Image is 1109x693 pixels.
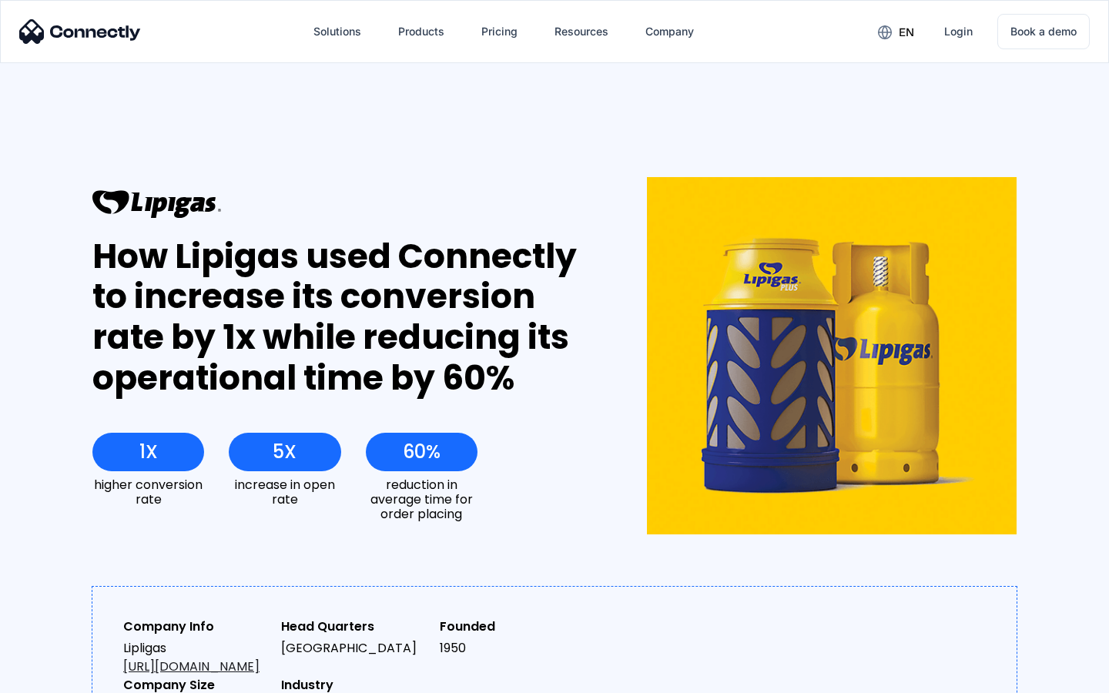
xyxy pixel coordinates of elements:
div: Head Quarters [281,618,427,636]
a: Login [932,13,985,50]
div: higher conversion rate [92,477,204,507]
div: en [899,22,914,43]
div: Products [398,21,444,42]
div: Pricing [481,21,518,42]
div: [GEOGRAPHIC_DATA] [281,639,427,658]
a: Pricing [469,13,530,50]
div: How Lipigas used Connectly to increase its conversion rate by 1x while reducing its operational t... [92,236,591,399]
aside: Language selected: English [15,666,92,688]
div: Company Info [123,618,269,636]
div: Resources [554,21,608,42]
a: Book a demo [997,14,1090,49]
div: increase in open rate [229,477,340,507]
div: Founded [440,618,585,636]
ul: Language list [31,666,92,688]
div: Solutions [313,21,361,42]
div: Lipligas [123,639,269,676]
img: Connectly Logo [19,19,141,44]
div: 5X [273,441,297,463]
div: 60% [403,441,441,463]
a: [URL][DOMAIN_NAME] [123,658,260,675]
div: Company [645,21,694,42]
div: 1X [139,441,158,463]
div: Login [944,21,973,42]
div: 1950 [440,639,585,658]
div: reduction in average time for order placing [366,477,477,522]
